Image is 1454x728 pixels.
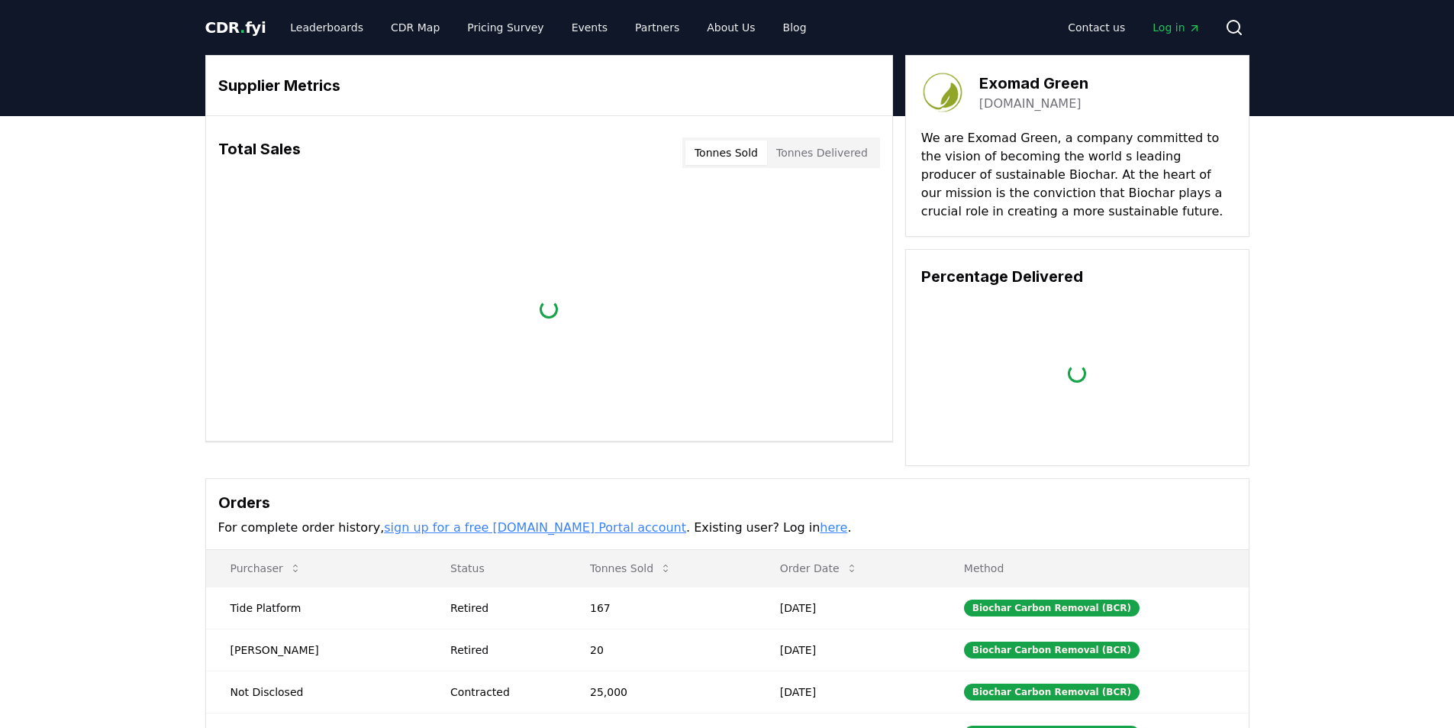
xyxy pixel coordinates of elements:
[218,491,1236,514] h3: Orders
[685,141,767,165] button: Tonnes Sold
[566,671,756,713] td: 25,000
[455,14,556,41] a: Pricing Survey
[964,642,1140,658] div: Biochar Carbon Removal (BCR)
[205,18,266,37] span: CDR fyi
[566,629,756,671] td: 20
[450,684,553,700] div: Contracted
[952,561,1236,576] p: Method
[767,141,877,165] button: Tonnes Delivered
[559,14,620,41] a: Events
[536,296,562,322] div: loading
[566,587,756,629] td: 167
[379,14,452,41] a: CDR Map
[218,74,880,97] h3: Supplier Metrics
[964,684,1140,700] div: Biochar Carbon Removal (BCR)
[384,520,686,535] a: sign up for a free [DOMAIN_NAME] Portal account
[206,629,427,671] td: [PERSON_NAME]
[1153,20,1200,35] span: Log in
[278,14,376,41] a: Leaderboards
[964,600,1140,616] div: Biochar Carbon Removal (BCR)
[278,14,818,41] nav: Main
[218,519,1236,537] p: For complete order history, . Existing user? Log in .
[1056,14,1212,41] nav: Main
[979,95,1082,113] a: [DOMAIN_NAME]
[450,642,553,658] div: Retired
[768,553,870,584] button: Order Date
[623,14,692,41] a: Partners
[979,72,1088,95] h3: Exomad Green
[695,14,767,41] a: About Us
[921,129,1233,221] p: We are Exomad Green, a company committed to the vision of becoming the world s leading producer o...
[206,671,427,713] td: Not Disclosed
[205,17,266,38] a: CDR.fyi
[218,138,301,168] h3: Total Sales
[820,520,847,535] a: here
[756,587,940,629] td: [DATE]
[218,553,314,584] button: Purchaser
[450,600,553,616] div: Retired
[1140,14,1212,41] a: Log in
[578,553,684,584] button: Tonnes Sold
[771,14,819,41] a: Blog
[240,18,245,37] span: .
[756,671,940,713] td: [DATE]
[206,587,427,629] td: Tide Platform
[438,561,553,576] p: Status
[921,265,1233,288] h3: Percentage Delivered
[1064,361,1090,387] div: loading
[1056,14,1137,41] a: Contact us
[921,71,964,114] img: Exomad Green-logo
[756,629,940,671] td: [DATE]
